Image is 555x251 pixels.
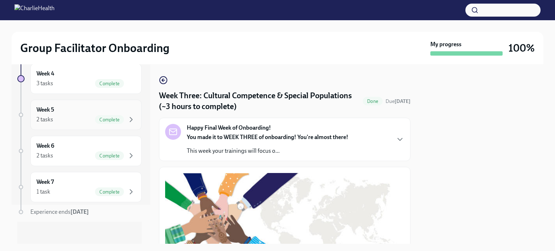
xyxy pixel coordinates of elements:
[430,40,461,48] strong: My progress
[395,98,410,104] strong: [DATE]
[17,136,142,166] a: Week 62 tasksComplete
[386,98,410,105] span: August 25th, 2025 10:00
[70,208,89,215] strong: [DATE]
[386,98,410,104] span: Due
[36,116,53,124] div: 2 tasks
[187,147,348,155] p: This week your trainings will focus o...
[95,153,124,159] span: Complete
[36,70,54,78] h6: Week 4
[363,99,383,104] span: Done
[17,172,142,202] a: Week 71 taskComplete
[95,189,124,195] span: Complete
[159,90,360,112] h4: Week Three: Cultural Competence & Special Populations (~3 hours to complete)
[36,79,53,87] div: 3 tasks
[36,178,54,186] h6: Week 7
[187,134,348,140] strong: You made it to WEEK THREE of onboarding! You're almost there!
[20,41,169,55] h2: Group Facilitator Onboarding
[36,106,54,114] h6: Week 5
[36,188,50,196] div: 1 task
[187,124,271,132] strong: Happy Final Week of Onboarding!
[36,152,53,160] div: 2 tasks
[95,117,124,122] span: Complete
[14,4,55,16] img: CharlieHealth
[30,208,89,215] span: Experience ends
[17,64,142,94] a: Week 43 tasksComplete
[17,100,142,130] a: Week 52 tasksComplete
[36,142,54,150] h6: Week 6
[508,42,535,55] h3: 100%
[95,81,124,86] span: Complete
